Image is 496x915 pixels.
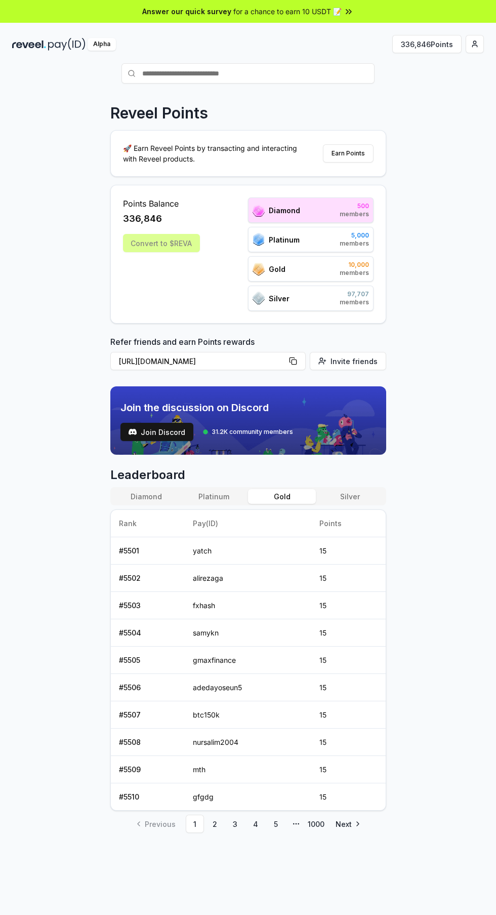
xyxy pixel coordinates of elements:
a: Go to next page [327,815,367,833]
th: Points [311,510,386,537]
td: # 5501 [111,537,185,565]
button: Diamond [112,489,180,504]
button: Silver [316,489,384,504]
td: yatch [185,537,311,565]
td: gfgdg [185,783,311,811]
p: 🚀 Earn Reveel Points by transacting and interacting with Reveel products. [123,143,305,164]
button: Earn Points [323,144,374,163]
p: Reveel Points [110,104,208,122]
span: members [340,269,369,277]
button: 336,846Points [392,35,462,53]
span: members [340,210,369,218]
button: Join Discord [120,423,193,441]
span: Platinum [269,234,300,245]
td: 15 [311,701,386,729]
td: nursalim2004 [185,729,311,756]
td: 15 [311,565,386,592]
a: 5 [267,815,285,833]
span: 10,000 [340,261,369,269]
span: Leaderboard [110,467,386,483]
a: 3 [226,815,244,833]
td: 15 [311,592,386,619]
td: 15 [311,674,386,701]
span: Join the discussion on Discord [120,401,293,415]
a: testJoin Discord [120,423,193,441]
td: alirezaga [185,565,311,592]
img: ranks_icon [253,233,265,246]
td: 15 [311,619,386,647]
td: # 5506 [111,674,185,701]
td: 15 [311,537,386,565]
td: 15 [311,647,386,674]
span: for a chance to earn 10 USDT 📝 [233,6,342,17]
img: ranks_icon [253,263,265,275]
button: Invite friends [310,352,386,370]
td: samykn [185,619,311,647]
button: Platinum [180,489,248,504]
span: Answer our quick survey [142,6,231,17]
img: ranks_icon [253,204,265,217]
div: Alpha [88,38,116,51]
a: 1000 [307,815,325,833]
span: Points Balance [123,197,200,210]
span: 5,000 [340,231,369,240]
td: # 5509 [111,756,185,783]
nav: pagination [110,815,386,833]
span: 31.2K community members [212,428,293,436]
button: [URL][DOMAIN_NAME] [110,352,306,370]
td: btc150k [185,701,311,729]
a: 2 [206,815,224,833]
td: gmaxfinance [185,647,311,674]
span: Next [336,819,352,829]
span: Invite friends [330,356,378,367]
td: fxhash [185,592,311,619]
th: Pay(ID) [185,510,311,537]
th: Rank [111,510,185,537]
td: # 5507 [111,701,185,729]
button: Gold [248,489,316,504]
span: Gold [269,264,285,274]
img: discord_banner [110,386,386,455]
td: # 5508 [111,729,185,756]
a: 4 [246,815,265,833]
td: # 5503 [111,592,185,619]
img: reveel_dark [12,38,46,51]
td: # 5504 [111,619,185,647]
span: 97,707 [340,290,369,298]
div: Refer friends and earn Points rewards [110,336,386,374]
td: mth [185,756,311,783]
span: members [340,240,369,248]
td: # 5505 [111,647,185,674]
td: # 5502 [111,565,185,592]
td: # 5510 [111,783,185,811]
img: test [129,428,137,436]
td: 15 [311,756,386,783]
td: 15 [311,783,386,811]
span: Diamond [269,205,300,216]
span: 336,846 [123,212,162,226]
span: Silver [269,293,290,304]
td: adedayoseun5 [185,674,311,701]
a: 1 [186,815,204,833]
span: Join Discord [141,427,185,437]
span: 500 [340,202,369,210]
td: 15 [311,729,386,756]
img: ranks_icon [253,292,265,305]
span: members [340,298,369,306]
img: pay_id [48,38,86,51]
